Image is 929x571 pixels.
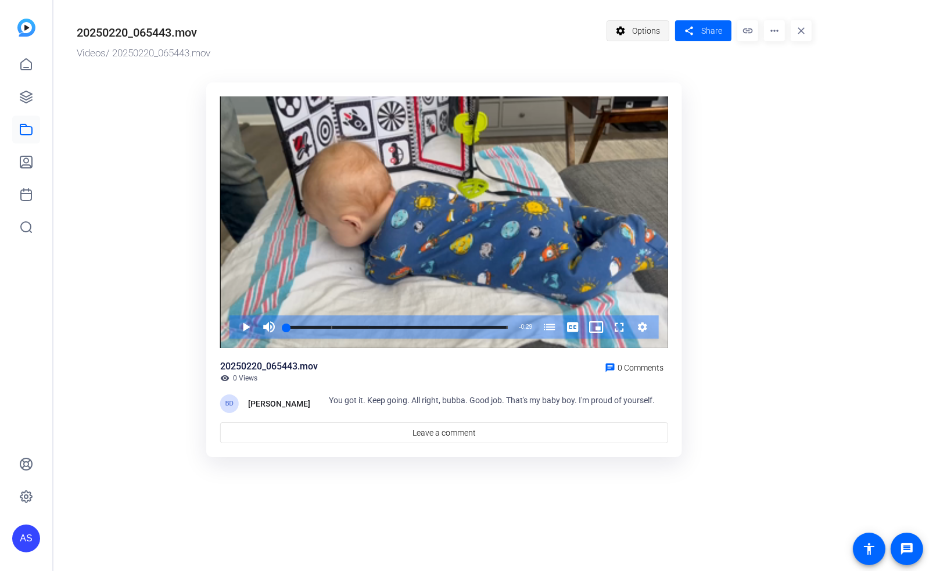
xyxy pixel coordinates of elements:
[77,46,601,61] div: / 20250220_065443.mov
[682,23,697,39] mat-icon: share
[701,25,722,37] span: Share
[607,20,670,41] button: Options
[17,19,35,37] img: blue-gradient.svg
[329,396,655,405] span: You got it. Keep going. All right, bubba. Good job. That's my baby boy. I'm proud of yourself.
[675,20,731,41] button: Share
[614,20,628,42] mat-icon: settings
[618,363,663,372] span: 0 Comments
[561,315,584,339] button: Captions
[248,397,310,411] div: [PERSON_NAME]
[605,362,615,373] mat-icon: chat
[220,360,318,374] div: 20250220_065443.mov
[791,20,812,41] mat-icon: close
[77,47,106,59] a: Videos
[233,374,257,383] span: 0 Views
[632,20,660,42] span: Options
[538,315,561,339] button: Chapters
[608,315,631,339] button: Fullscreen
[764,20,785,41] mat-icon: more_horiz
[413,427,476,439] span: Leave a comment
[521,324,532,330] span: 0:29
[900,542,914,556] mat-icon: message
[519,324,521,330] span: -
[77,24,197,41] div: 20250220_065443.mov
[737,20,758,41] mat-icon: link
[234,315,257,339] button: Play
[220,394,239,413] div: BD
[220,96,668,349] div: Video Player
[257,315,281,339] button: Mute
[584,315,608,339] button: Picture-in-Picture
[12,525,40,552] div: AS
[220,374,229,383] mat-icon: visibility
[600,360,668,374] a: 0 Comments
[220,422,668,443] a: Leave a comment
[286,326,508,329] div: Progress Bar
[862,542,876,556] mat-icon: accessibility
